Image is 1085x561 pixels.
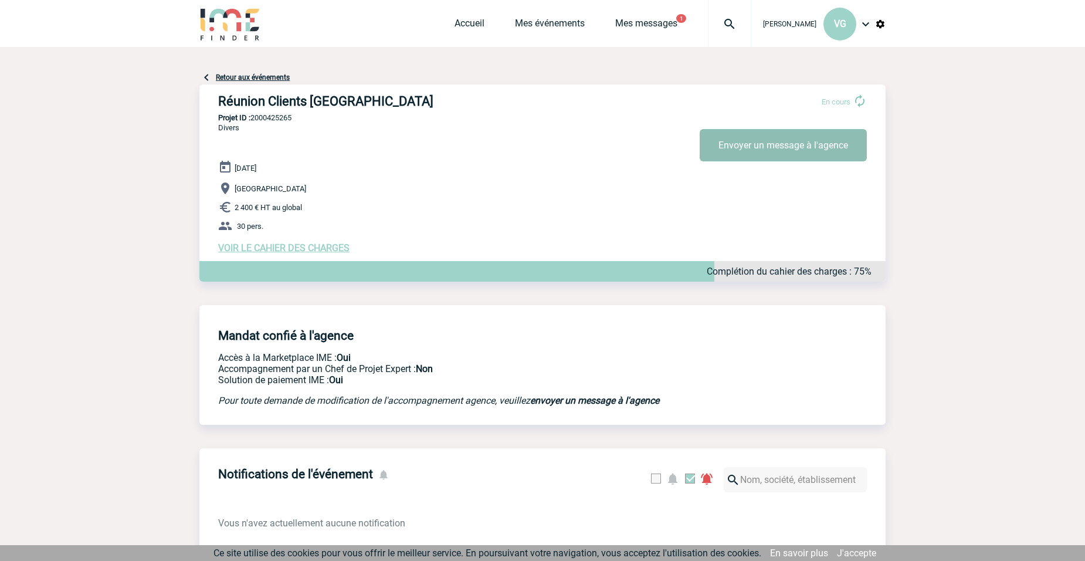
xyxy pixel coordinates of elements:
span: En cours [822,97,850,106]
em: Pour toute demande de modification de l'accompagnement agence, veuillez [218,395,659,406]
span: Divers [218,123,239,132]
span: 2 400 € HT au global [235,203,302,212]
h3: Réunion Clients [GEOGRAPHIC_DATA] [218,94,570,109]
span: Vous n'avez actuellement aucune notification [218,518,405,529]
h4: Notifications de l'événement [218,467,373,481]
a: J'accepte [837,548,876,559]
button: 1 [676,14,686,23]
img: IME-Finder [199,7,260,40]
span: [GEOGRAPHIC_DATA] [235,184,306,193]
span: [DATE] [235,164,256,173]
span: [PERSON_NAME] [763,20,816,28]
span: VG [834,18,846,29]
a: Retour aux événements [216,73,290,82]
h4: Mandat confié à l'agence [218,329,354,343]
b: Oui [337,352,351,363]
p: Accès à la Marketplace IME : [218,352,705,363]
span: Ce site utilise des cookies pour vous offrir le meilleur service. En poursuivant votre navigation... [213,548,761,559]
a: envoyer un message à l'agence [530,395,659,406]
a: Mes messages [615,18,677,34]
a: Mes événements [515,18,585,34]
span: 30 pers. [237,222,263,231]
b: Non [416,363,433,374]
p: Prestation payante [218,363,705,374]
button: Envoyer un message à l'agence [700,129,867,161]
a: VOIR LE CAHIER DES CHARGES [218,242,350,254]
a: En savoir plus [770,548,828,559]
a: Accueil [455,18,484,34]
p: Conformité aux process achat client, Prise en charge de la facturation, Mutualisation de plusieur... [218,374,705,386]
b: Oui [329,374,343,386]
p: 2000425265 [199,113,886,122]
b: Projet ID : [218,113,250,122]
